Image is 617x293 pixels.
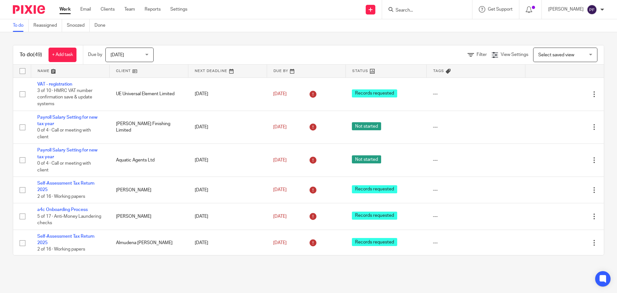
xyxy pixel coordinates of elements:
a: Team [124,6,135,13]
a: Payroll Salary Setting for new tax year [37,115,97,126]
span: [DATE] [273,214,287,219]
span: Tags [433,69,444,73]
a: Work [59,6,71,13]
span: [DATE] [273,158,287,162]
span: [DATE] [111,53,124,57]
div: --- [433,240,519,246]
span: Records requested [352,212,397,220]
div: --- [433,91,519,97]
td: [PERSON_NAME] Finishing Limited [110,111,188,144]
td: [DATE] [188,230,267,256]
p: Due by [88,51,102,58]
span: Filter [477,52,487,57]
td: Aquatic Agents Ltd [110,144,188,177]
a: a4c Onboarding Process [37,207,88,212]
span: 3 of 10 · HMRC VAT number confirmation save & update systems [37,88,93,106]
span: 2 of 16 · Working papers [37,194,85,199]
div: --- [433,213,519,220]
span: 0 of 4 · Call or meeting with client [37,161,91,172]
input: Search [395,8,453,14]
a: Snoozed [67,19,90,32]
span: Records requested [352,89,397,97]
div: --- [433,187,519,193]
span: [DATE] [273,188,287,192]
a: Self-Assessment Tax Return 2025 [37,234,94,245]
a: To do [13,19,29,32]
td: UE Universal Element Limited [110,78,188,111]
span: Records requested [352,238,397,246]
td: [DATE] [188,111,267,144]
span: [DATE] [273,125,287,129]
td: Almudena [PERSON_NAME] [110,230,188,256]
span: View Settings [501,52,528,57]
span: 2 of 16 · Working papers [37,247,85,252]
img: svg%3E [587,5,597,15]
a: + Add task [49,48,76,62]
a: Clients [101,6,115,13]
span: Select saved view [538,53,574,57]
div: --- [433,157,519,163]
span: Not started [352,122,381,130]
a: VAT - registration [37,82,72,87]
td: [DATE] [188,144,267,177]
span: Records requested [352,185,397,193]
img: Pixie [13,5,45,14]
a: Reassigned [33,19,62,32]
span: [DATE] [273,92,287,96]
a: Reports [145,6,161,13]
td: [PERSON_NAME] [110,203,188,230]
a: Email [80,6,91,13]
p: [PERSON_NAME] [548,6,584,13]
span: 0 of 4 · Call or meeting with client [37,128,91,139]
td: [DATE] [188,177,267,203]
a: Self-Assessment Tax Return 2025 [37,181,94,192]
td: [DATE] [188,203,267,230]
div: --- [433,124,519,130]
a: Done [94,19,110,32]
a: Settings [170,6,187,13]
td: [DATE] [188,78,267,111]
h1: To do [20,51,42,58]
span: [DATE] [273,241,287,245]
td: [PERSON_NAME] [110,177,188,203]
a: Payroll Salary Setting for new tax year [37,148,97,159]
span: Get Support [488,7,513,12]
span: Not started [352,155,381,163]
span: 5 of 17 · Anti-Money Laundering checks [37,214,101,225]
span: (49) [33,52,42,57]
